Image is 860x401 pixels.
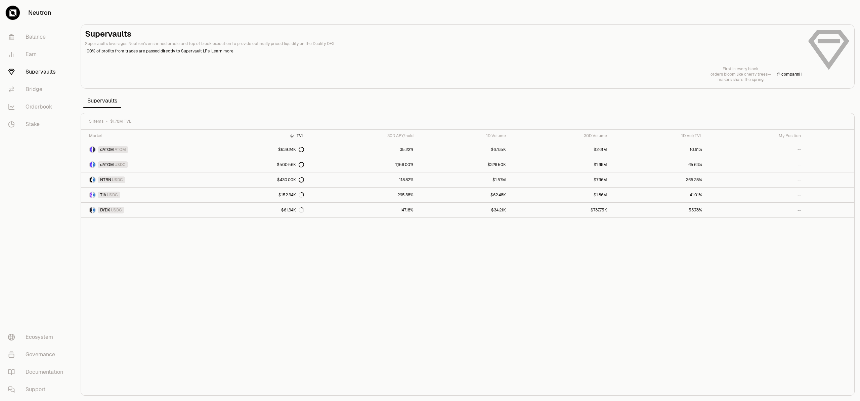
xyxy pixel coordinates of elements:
a: 55.78% [611,203,706,217]
img: USDC Logo [93,207,95,213]
a: 65.63% [611,157,706,172]
a: $1.86M [510,188,611,202]
div: My Position [710,133,801,138]
img: NTRN Logo [90,177,92,183]
a: $67.85K [418,142,510,157]
p: First in every block, [711,66,771,72]
p: @ jcompagni1 [777,72,802,77]
a: Ecosystem [3,328,73,346]
div: $61.34K [281,207,304,213]
a: 35.22% [308,142,417,157]
span: dATOM [100,147,114,152]
div: 30D APY/hold [312,133,413,138]
a: $500.56K [216,157,308,172]
a: Orderbook [3,98,73,116]
span: USDC [107,192,118,198]
a: First in every block,orders bloom like cherry trees—makers share the spring. [711,66,771,82]
span: TIA [100,192,106,198]
a: @jcompagni1 [777,72,802,77]
span: USDC [115,162,126,167]
a: $1.57M [418,172,510,187]
a: -- [706,157,805,172]
img: dATOM Logo [90,162,92,167]
span: $1.78M TVL [110,119,131,124]
a: Documentation [3,363,73,381]
a: $737.75K [510,203,611,217]
div: 1D Volume [422,133,506,138]
a: $61.34K [216,203,308,217]
span: USDC [111,207,122,213]
a: TIA LogoUSDC LogoTIAUSDC [81,188,216,202]
a: -- [706,188,805,202]
div: TVL [220,133,304,138]
img: ATOM Logo [93,147,95,152]
span: ATOM [115,147,126,152]
a: Support [3,381,73,398]
span: USDC [112,177,123,183]
a: dATOM LogoATOM LogodATOMATOM [81,142,216,157]
a: Supervaults [3,63,73,81]
a: NTRN LogoUSDC LogoNTRNUSDC [81,172,216,187]
img: USDC Logo [93,177,95,183]
div: 30D Volume [514,133,607,138]
p: 100% of profits from trades are passed directly to Supervault LPs. [85,48,802,54]
span: dATOM [100,162,114,167]
div: 1D Vol/TVL [615,133,702,138]
a: 41.01% [611,188,706,202]
div: Market [89,133,212,138]
a: $152.34K [216,188,308,202]
a: $7.96M [510,172,611,187]
p: makers share the spring. [711,77,771,82]
img: USDC Logo [93,162,95,167]
img: dATOM Logo [90,147,92,152]
div: $430.00K [277,177,304,183]
a: 295.38% [308,188,417,202]
a: -- [706,203,805,217]
span: NTRN [100,177,111,183]
span: Supervaults [83,94,121,108]
a: 147.18% [308,203,417,217]
a: 10.61% [611,142,706,157]
div: $639.24K [278,147,304,152]
a: Stake [3,116,73,133]
a: dATOM LogoUSDC LogodATOMUSDC [81,157,216,172]
a: -- [706,172,805,187]
a: Bridge [3,81,73,98]
a: Earn [3,46,73,63]
a: Learn more [211,48,233,54]
h2: Supervaults [85,29,802,39]
a: Balance [3,28,73,46]
a: 118.82% [308,172,417,187]
span: 5 items [89,119,103,124]
a: 1,158.00% [308,157,417,172]
div: $152.34K [278,192,304,198]
p: Supervaults leverages Neutron's enshrined oracle and top of block execution to provide optimally ... [85,41,802,47]
img: TIA Logo [90,192,92,198]
a: $639.24K [216,142,308,157]
a: $34.21K [418,203,510,217]
a: DYDX LogoUSDC LogoDYDXUSDC [81,203,216,217]
a: $62.48K [418,188,510,202]
p: orders bloom like cherry trees— [711,72,771,77]
a: $430.00K [216,172,308,187]
a: $328.50K [418,157,510,172]
a: 365.28% [611,172,706,187]
a: $2.61M [510,142,611,157]
a: Governance [3,346,73,363]
div: $500.56K [277,162,304,167]
span: DYDX [100,207,110,213]
a: -- [706,142,805,157]
a: $1.98M [510,157,611,172]
img: USDC Logo [93,192,95,198]
img: DYDX Logo [90,207,92,213]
